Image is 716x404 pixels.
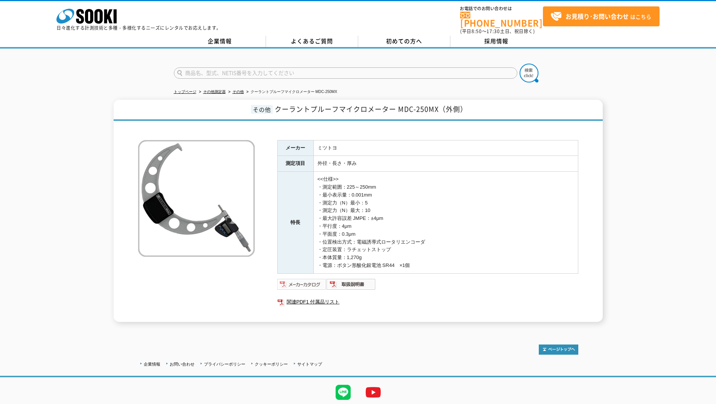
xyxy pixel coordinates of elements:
[566,12,629,21] strong: お見積り･お問い合わせ
[174,67,517,79] input: 商品名、型式、NETIS番号を入力してください
[543,6,660,26] a: お見積り･お問い合わせはこちら
[277,278,327,290] img: メーカーカタログ
[277,140,313,156] th: メーカー
[460,28,535,35] span: (平日 ～ 土日、祝日除く)
[313,156,578,172] td: 外径・長さ・厚み
[313,172,578,274] td: <<仕様>> ・測定範囲：225～250mm ・最小表示量：0.001mm ・測定力（N）最小：5 ・測定力（N）最大：10 ・最大許容誤差 JMPE：±4μm ・平行度：4μm ・平面度：0....
[138,140,255,257] img: クーラントプルーフマイクロメーター MDC-250MX
[275,104,467,114] span: クーラントプルーフマイクロメーター MDC-250MX（外側）
[255,362,288,366] a: クッキーポリシー
[277,283,327,289] a: メーカーカタログ
[144,362,160,366] a: 企業情報
[386,37,422,45] span: 初めての方へ
[277,156,313,172] th: 測定項目
[56,26,221,30] p: 日々進化する計測技術と多種・多様化するニーズにレンタルでお応えします。
[471,28,482,35] span: 8:50
[460,12,543,27] a: [PHONE_NUMBER]
[251,105,273,114] span: その他
[203,90,226,94] a: その他測定器
[539,345,578,355] img: トップページへ
[327,278,376,290] img: 取扱説明書
[520,64,538,82] img: btn_search.png
[277,172,313,274] th: 特長
[174,90,196,94] a: トップページ
[297,362,322,366] a: サイトマップ
[174,36,266,47] a: 企業情報
[277,297,578,307] a: 関連PDF1 付属品リスト
[170,362,195,366] a: お問い合わせ
[204,362,245,366] a: プライバシーポリシー
[327,283,376,289] a: 取扱説明書
[245,88,337,96] li: クーラントプルーフマイクロメーター MDC-250MX
[550,11,651,22] span: はこちら
[233,90,244,94] a: その他
[450,36,543,47] a: 採用情報
[313,140,578,156] td: ミツトヨ
[266,36,358,47] a: よくあるご質問
[486,28,500,35] span: 17:30
[358,36,450,47] a: 初めての方へ
[460,6,543,11] span: お電話でのお問い合わせは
